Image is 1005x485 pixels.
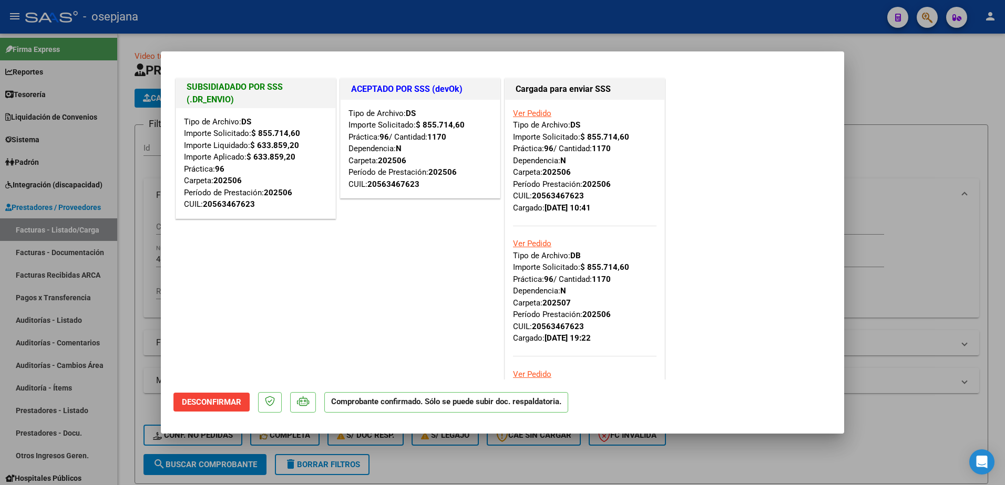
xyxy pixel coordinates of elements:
strong: $ 855.714,60 [580,262,629,272]
strong: 1170 [592,144,611,153]
strong: 202506 [582,310,611,319]
h1: SUBSIDIADADO POR SSS (.DR_ENVIO) [187,81,325,106]
strong: 96 [215,164,224,174]
strong: $ 855.714,60 [416,120,465,130]
a: Ver Pedido [513,239,551,248]
strong: 202506 [428,167,457,177]
div: Tipo de Archivo: Importe Solicitado: Práctica: / Cantidad: Dependencia: Carpeta: Período de Prest... [348,108,492,191]
a: Ver Pedido [513,370,551,379]
strong: 1170 [592,275,611,284]
a: Ver Pedido [513,109,551,118]
strong: DB [570,251,581,260]
strong: 202506 [213,176,242,185]
strong: 96 [380,132,389,142]
strong: 1170 [427,132,446,142]
div: Tipo de Archivo: Importe Solicitado: Práctica: / Cantidad: Dependencia: Carpeta: Período Prestaci... [513,214,657,344]
div: Tipo de Archivo: Importe Solicitado: Importe Liquidado: Importe Aplicado: Práctica: Carpeta: Perí... [184,116,327,210]
strong: 202506 [378,156,406,165]
strong: N [396,144,402,153]
strong: DS [406,109,416,118]
div: 20563467623 [532,321,584,333]
strong: N [560,156,566,165]
strong: 202507 [542,298,571,308]
div: Open Intercom Messenger [969,449,994,475]
strong: 202506 [264,188,292,197]
strong: 96 [544,144,553,153]
strong: 202506 [582,180,611,189]
strong: $ 855.714,60 [580,132,629,142]
strong: $ 633.859,20 [250,141,299,150]
div: 20563467623 [532,190,584,202]
strong: [DATE] 19:22 [545,333,591,343]
strong: [DATE] 10:41 [545,203,591,213]
strong: DS [570,120,580,130]
strong: N [560,286,566,296]
strong: $ 855.714,60 [251,129,300,138]
div: 20563467623 [203,198,255,210]
span: Desconfirmar [182,397,241,407]
button: Desconfirmar [173,393,250,412]
strong: DS [241,117,251,126]
div: 20563467623 [367,178,419,191]
p: Comprobante confirmado. Sólo se puede subir doc. respaldatoria. [324,392,568,413]
strong: 202506 [542,167,571,177]
div: Tipo de Archivo: Importe Solicitado: Práctica: / Cantidad: Dependencia: Carpeta: Período Prestaci... [513,344,657,475]
div: Tipo de Archivo: Importe Solicitado: Práctica: / Cantidad: Dependencia: Carpeta: Período Prestaci... [513,108,657,214]
strong: $ 633.859,20 [247,152,295,162]
h1: ACEPTADO POR SSS (devOk) [351,83,489,96]
strong: 96 [544,275,553,284]
h1: Cargada para enviar SSS [516,83,654,96]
